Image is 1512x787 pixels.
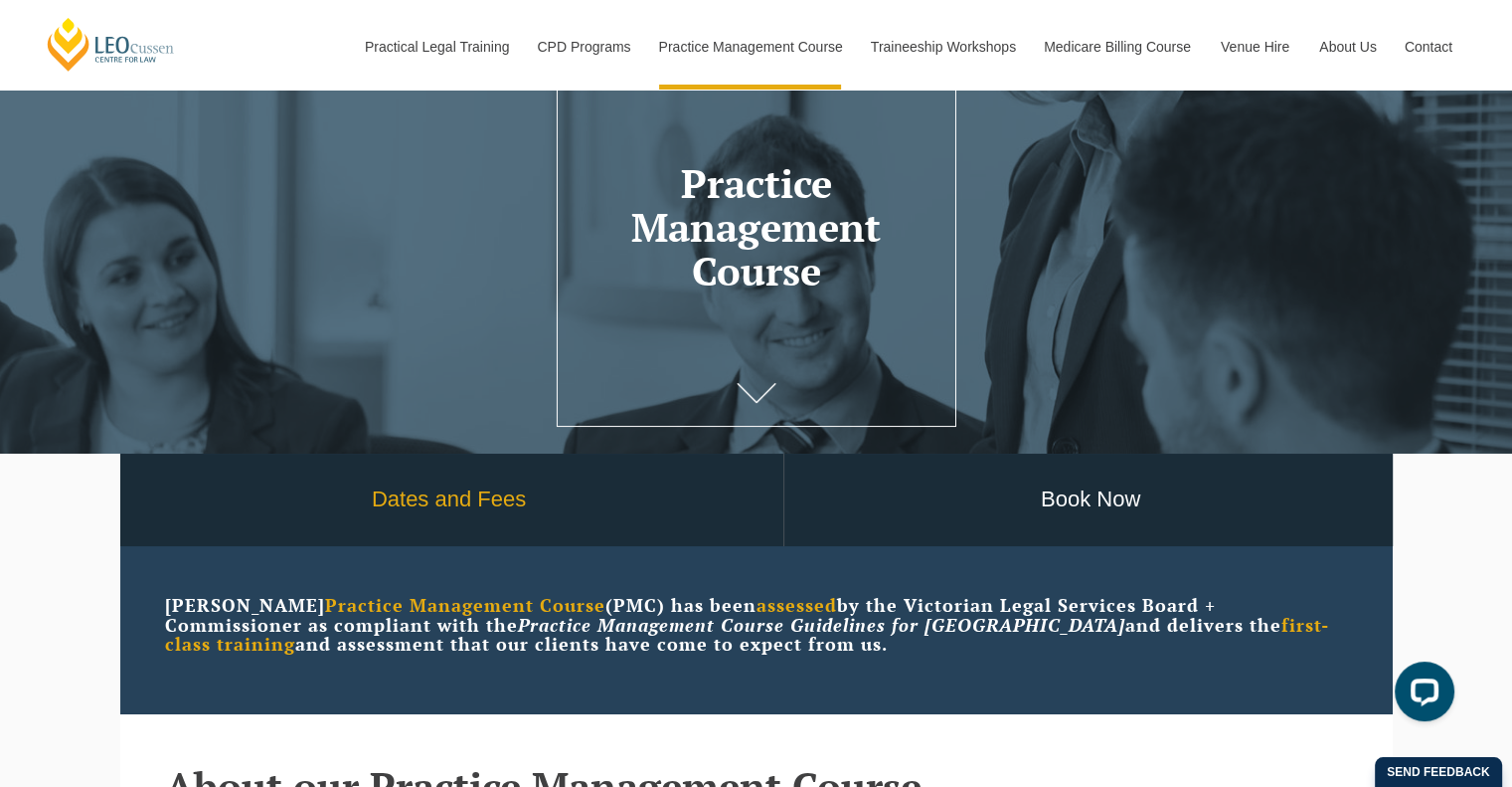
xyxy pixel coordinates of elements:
[575,161,937,293] h1: Practice Management Course
[1379,654,1462,737] iframe: LiveChat chat widget
[1206,4,1304,90] a: Venue Hire
[784,454,1398,546] a: Book Now
[1029,4,1206,90] a: Medicare Billing Course
[644,4,856,90] a: Practice Management Course
[115,454,783,546] a: Dates and Fees
[165,596,1348,655] p: [PERSON_NAME] (PMC) has been by the Victorian Legal Services Board + Commissioner as compliant wi...
[518,613,1125,637] em: Practice Management Course Guidelines for [GEOGRAPHIC_DATA]
[350,4,523,90] a: Practical Legal Training
[45,16,177,73] a: [PERSON_NAME] Centre for Law
[165,613,1329,657] strong: first-class training
[1390,4,1467,90] a: Contact
[1304,4,1390,90] a: About Us
[756,593,837,617] strong: assessed
[325,593,605,617] strong: Practice Management Course
[522,4,643,90] a: CPD Programs
[856,4,1029,90] a: Traineeship Workshops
